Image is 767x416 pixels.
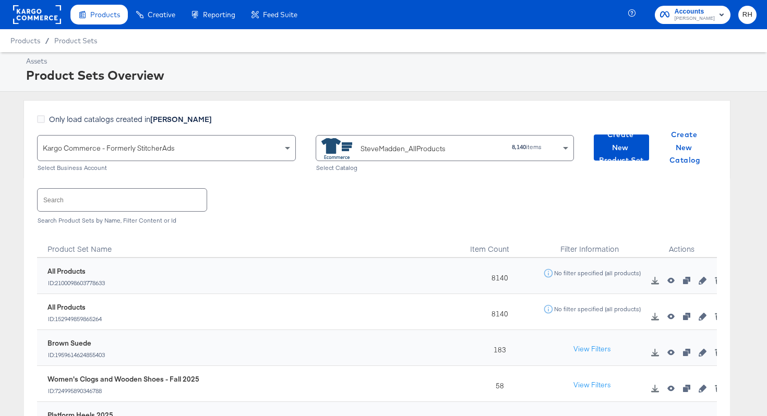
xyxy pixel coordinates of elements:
div: Item Count [462,232,533,258]
span: Only load catalogs created in [49,114,212,124]
div: ID: 1959614624855403 [47,351,105,359]
div: ID: 152949859865264 [47,315,102,323]
div: Product Sets Overview [26,66,754,84]
div: 183 [462,330,533,366]
div: Toggle SortBy [37,232,462,258]
div: All Products [47,302,102,312]
div: No filter specified (all products) [554,270,641,277]
div: Search Product Sets by Name, Filter Content or Id [37,217,717,224]
div: Women's Clogs and Wooden Shoes - Fall 2025 [47,374,199,384]
span: Reporting [203,10,235,19]
span: Feed Suite [263,10,297,19]
div: Select Business Account [37,164,296,172]
div: No filter specified (all products) [554,305,641,313]
span: Products [10,36,40,45]
div: Brown Suede [47,338,105,348]
button: Create New Catalog [657,134,713,161]
div: Toggle SortBy [462,232,533,258]
div: SteveMadden_AllProducts [361,143,446,154]
div: Product Set Name [37,232,462,258]
span: Accounts [675,6,715,17]
div: All Products [47,266,105,276]
button: View Filters [566,376,618,395]
div: 8140 [462,258,533,294]
div: Assets [26,56,754,66]
button: RH [738,6,757,24]
span: Create New Product Set [598,128,645,167]
button: Create New Product Set [594,134,649,161]
div: items [482,143,542,151]
span: Kargo Commerce - Formerly StitcherAds [43,143,175,153]
div: Select Catalog [316,164,574,172]
span: [PERSON_NAME] [675,15,715,23]
strong: [PERSON_NAME] [150,114,212,124]
span: Products [90,10,120,19]
div: 58 [462,366,533,402]
div: Actions [646,232,717,258]
a: Product Sets [54,36,97,45]
div: 8140 [462,294,533,330]
div: ID: 2100098603778633 [47,279,105,287]
span: Creative [148,10,175,19]
div: ID: 724995890346788 [47,387,199,395]
input: Search product sets [38,189,207,211]
span: RH [742,9,752,21]
div: Filter Information [533,232,646,258]
strong: 8,140 [512,143,526,151]
span: / [40,36,54,45]
button: Accounts[PERSON_NAME] [655,6,730,24]
button: View Filters [566,340,618,359]
span: Create New Catalog [662,128,709,167]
